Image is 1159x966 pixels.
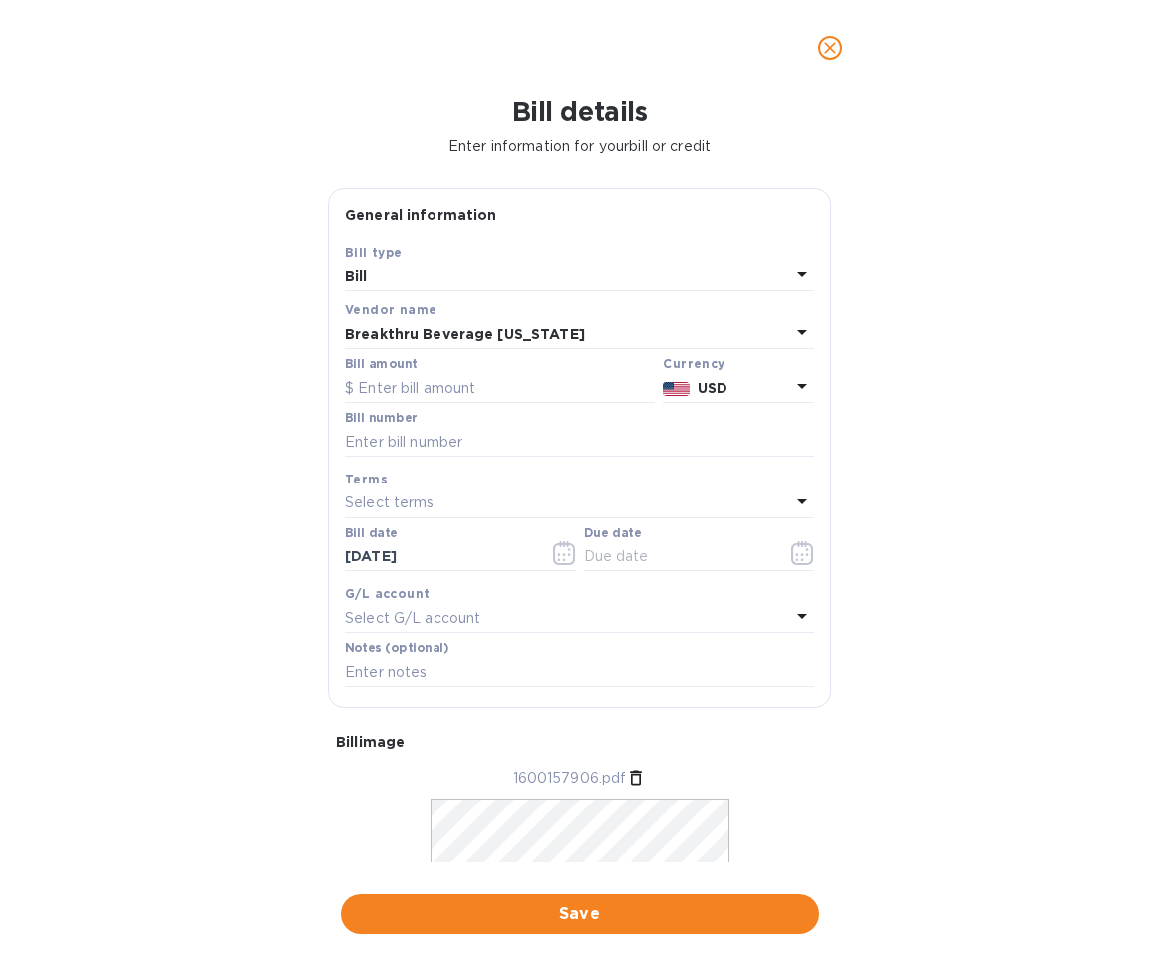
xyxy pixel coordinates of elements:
input: Enter notes [345,657,814,687]
input: $ Enter bill amount [345,373,655,403]
img: USD [663,382,690,396]
b: Bill type [345,245,403,260]
b: Breakthru Beverage [US_STATE] [345,326,585,342]
p: Select terms [345,492,435,513]
label: Bill number [345,413,417,425]
label: Bill date [345,527,398,539]
button: close [806,24,854,72]
input: Due date [584,542,772,572]
b: Bill [345,268,368,284]
span: Save [357,902,803,926]
p: 1600157906.pdf [513,768,627,789]
label: Bill amount [345,359,417,371]
p: Bill image [336,732,823,752]
p: Enter information for your bill or credit [16,136,1143,157]
h1: Bill details [16,96,1143,128]
b: USD [698,380,727,396]
input: Select date [345,542,533,572]
label: Notes (optional) [345,643,449,655]
p: Select G/L account [345,608,480,629]
input: Enter bill number [345,427,814,457]
b: Terms [345,472,388,486]
b: Vendor name [345,302,436,317]
b: G/L account [345,586,430,601]
b: General information [345,207,497,223]
b: Currency [663,356,724,371]
button: Save [341,894,819,934]
label: Due date [584,527,641,539]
